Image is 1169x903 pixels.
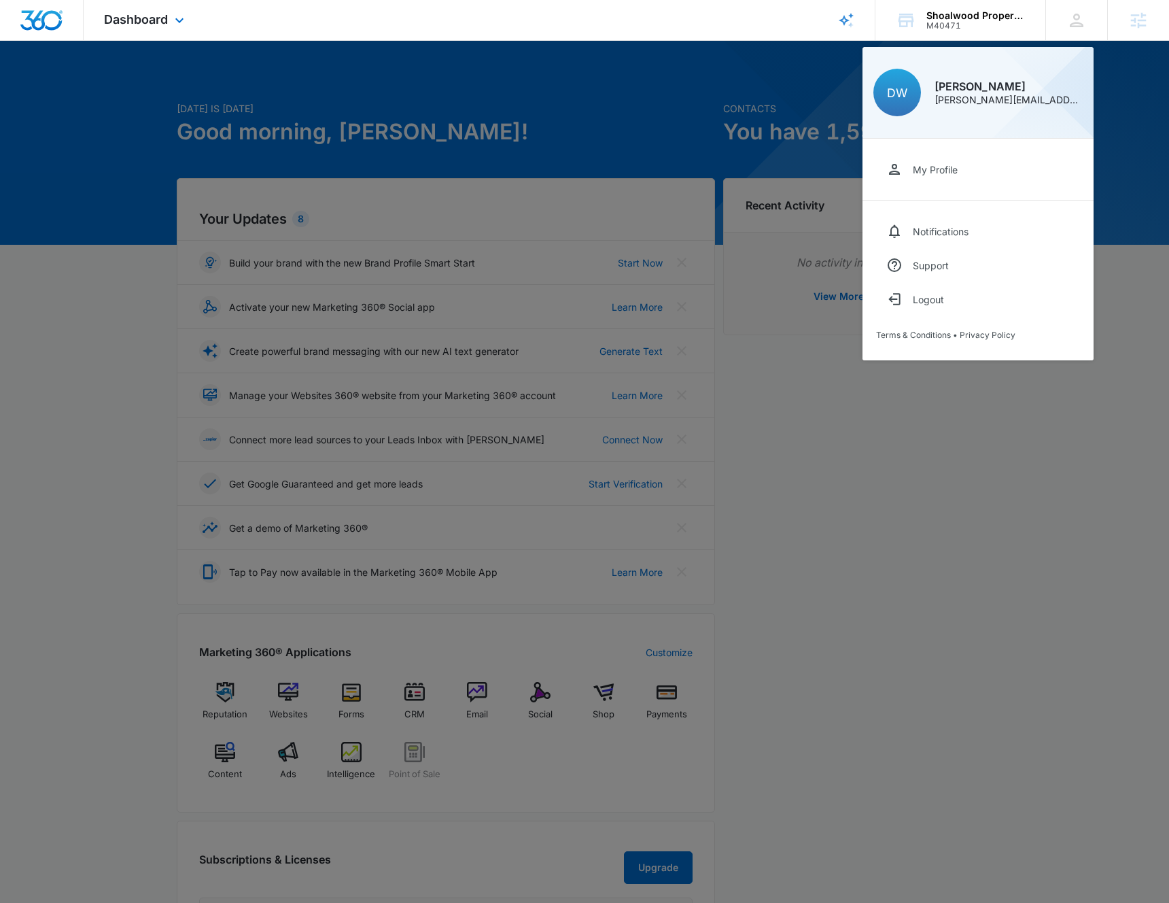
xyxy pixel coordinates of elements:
div: Notifications [913,226,969,237]
div: Logout [913,294,944,305]
a: Privacy Policy [960,330,1015,340]
div: account id [926,21,1026,31]
div: [PERSON_NAME] [935,81,1083,92]
a: Terms & Conditions [876,330,951,340]
button: Logout [876,282,1080,316]
div: Support [913,260,949,271]
span: DW [887,86,907,100]
span: Dashboard [104,12,168,27]
div: account name [926,10,1026,21]
a: Notifications [876,214,1080,248]
a: Support [876,248,1080,282]
div: [PERSON_NAME][EMAIL_ADDRESS][PERSON_NAME][DOMAIN_NAME] [935,95,1083,105]
div: My Profile [913,164,958,175]
div: • [876,330,1080,340]
a: My Profile [876,152,1080,186]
